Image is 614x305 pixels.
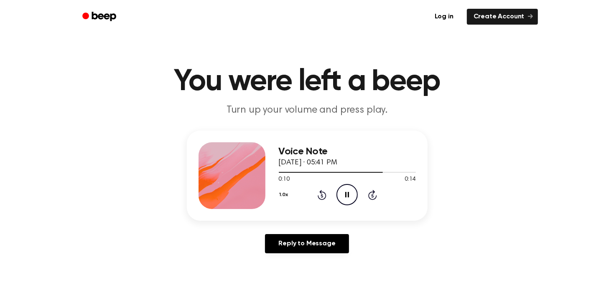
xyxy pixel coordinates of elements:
[279,175,290,184] span: 0:10
[426,7,462,26] a: Log in
[405,175,415,184] span: 0:14
[76,9,124,25] a: Beep
[467,9,538,25] a: Create Account
[147,103,468,117] p: Turn up your volume and press play.
[279,188,291,202] button: 1.0x
[265,234,349,253] a: Reply to Message
[93,67,521,97] h1: You were left a beep
[279,146,416,157] h3: Voice Note
[279,159,337,166] span: [DATE] · 05:41 PM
